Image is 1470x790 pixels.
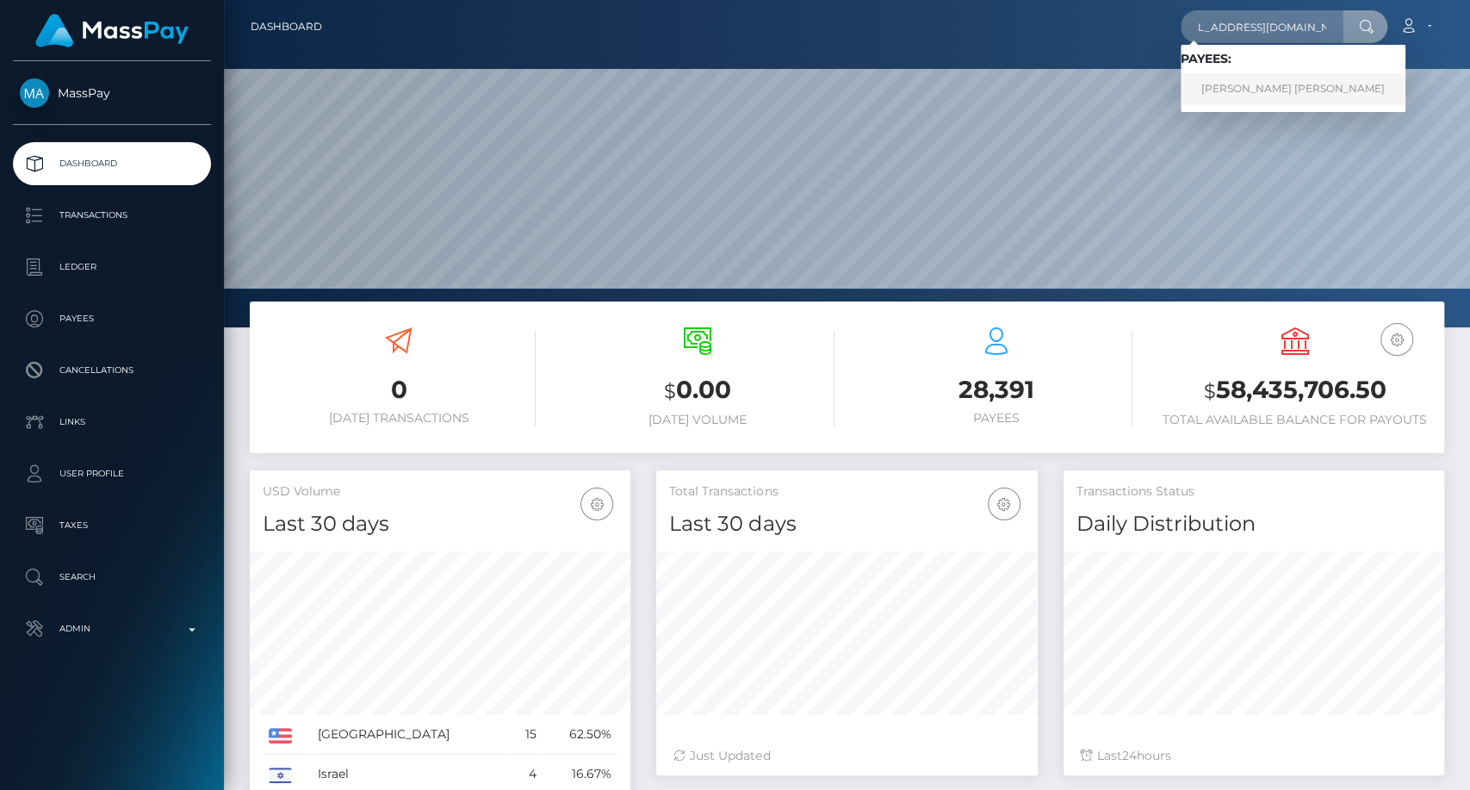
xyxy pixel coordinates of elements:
[20,564,204,590] p: Search
[543,715,617,755] td: 62.50%
[20,513,204,538] p: Taxes
[35,14,189,47] img: MassPay Logo
[251,9,322,45] a: Dashboard
[1181,10,1343,43] input: Search...
[1204,379,1216,403] small: $
[20,306,204,332] p: Payees
[1181,52,1405,66] h6: Payees:
[13,401,211,444] a: Links
[20,151,204,177] p: Dashboard
[1081,747,1427,765] div: Last hours
[1158,413,1431,427] h6: Total Available Balance for Payouts
[312,715,511,755] td: [GEOGRAPHIC_DATA]
[13,556,211,599] a: Search
[1158,373,1431,408] h3: 58,435,706.50
[20,78,49,108] img: MassPay
[20,358,204,383] p: Cancellations
[13,246,211,289] a: Ledger
[1181,73,1405,105] a: [PERSON_NAME] [PERSON_NAME]
[263,483,617,501] h5: USD Volume
[20,254,204,280] p: Ledger
[13,194,211,237] a: Transactions
[669,509,1024,539] h4: Last 30 days
[1076,483,1431,501] h5: Transactions Status
[1122,748,1137,763] span: 24
[561,373,834,408] h3: 0.00
[13,142,211,185] a: Dashboard
[13,297,211,340] a: Payees
[13,607,211,650] a: Admin
[20,461,204,487] p: User Profile
[20,616,204,642] p: Admin
[664,379,676,403] small: $
[263,411,536,426] h6: [DATE] Transactions
[669,483,1024,501] h5: Total Transactions
[860,411,1133,426] h6: Payees
[673,747,1020,765] div: Just Updated
[20,202,204,228] p: Transactions
[13,504,211,547] a: Taxes
[1076,509,1431,539] h4: Daily Distribution
[263,373,536,407] h3: 0
[20,409,204,435] p: Links
[269,728,292,743] img: US.png
[269,768,292,783] img: IL.png
[13,85,211,101] span: MassPay
[13,452,211,495] a: User Profile
[561,413,834,427] h6: [DATE] Volume
[263,509,617,539] h4: Last 30 days
[860,373,1133,407] h3: 28,391
[13,349,211,392] a: Cancellations
[511,715,543,755] td: 15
